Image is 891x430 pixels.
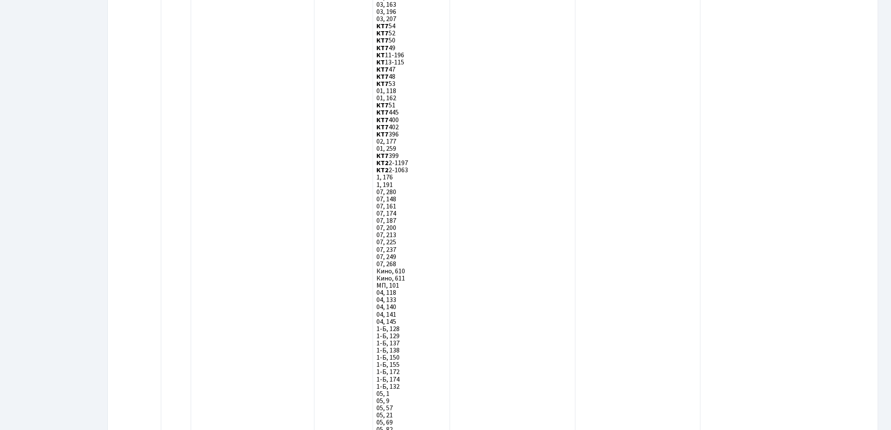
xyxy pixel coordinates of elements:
[376,101,389,110] b: КТ7
[376,151,389,160] b: КТ7
[376,51,385,60] b: КТ
[376,130,389,139] b: КТ7
[376,115,389,125] b: КТ7
[376,158,389,168] b: КТ2
[376,79,389,88] b: КТ7
[376,36,389,45] b: КТ7
[376,108,389,118] b: КТ7
[376,72,389,81] b: КТ7
[376,21,389,31] b: КТ7
[376,166,389,175] b: КТ2
[376,29,389,38] b: КТ7
[376,43,389,53] b: КТ7
[376,65,389,74] b: КТ7
[376,123,389,132] b: КТ7
[376,58,385,67] b: КТ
